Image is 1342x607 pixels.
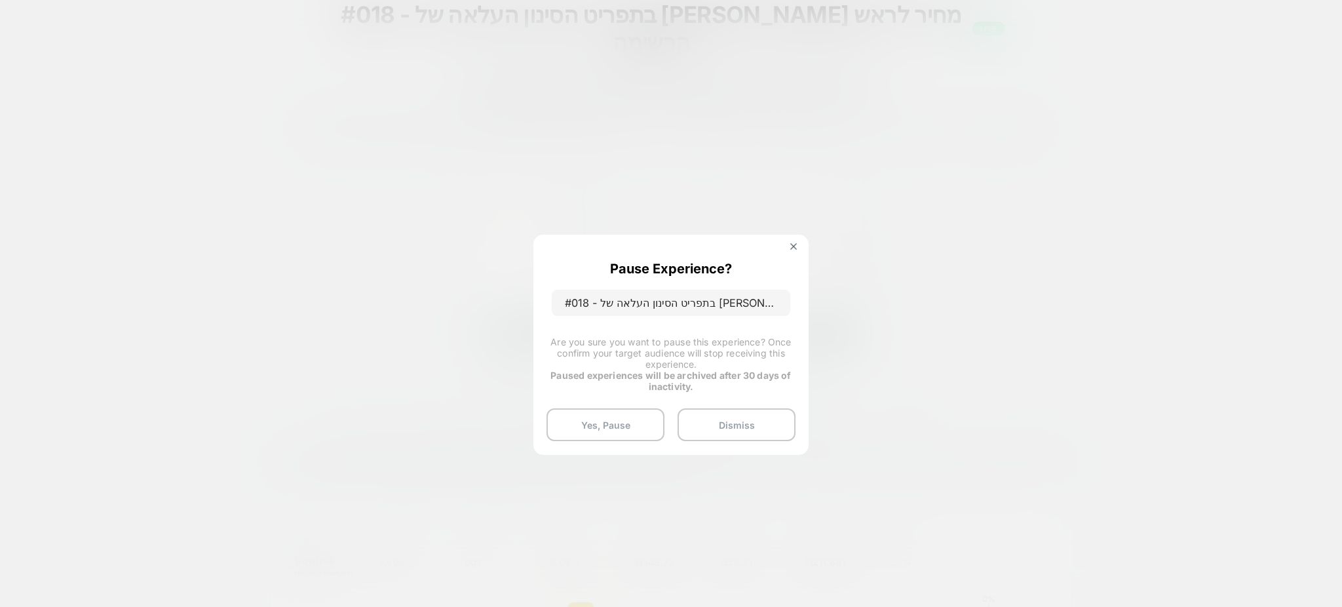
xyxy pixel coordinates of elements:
[550,336,791,370] span: Are you sure you want to pause this experience? Once confirm your target audience will stop recei...
[546,408,664,441] button: Yes, Pause
[678,408,796,441] button: Dismiss
[790,243,797,250] img: close
[610,261,732,277] p: Pause Experience?
[552,290,790,316] p: #018 - בתפריט הסינון העלאה של [PERSON_NAME] מחיר לראש הרשימה
[550,370,791,392] strong: Paused experiences will be archived after 30 days of inactivity.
